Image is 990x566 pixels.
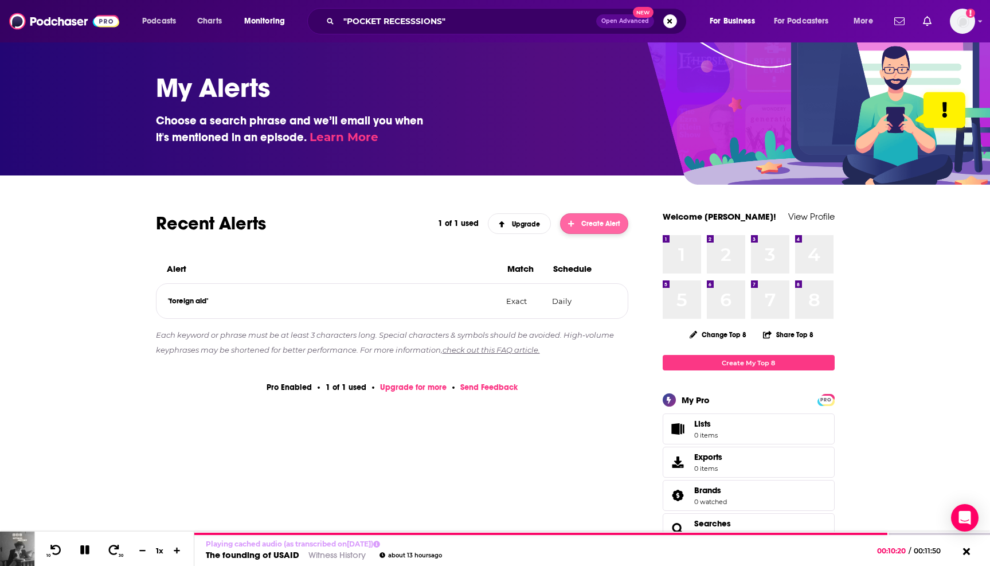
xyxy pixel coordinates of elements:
h2: Recent Alerts [156,212,429,235]
div: My Pro [682,395,710,405]
button: Change Top 8 [683,327,754,342]
a: Learn More [310,130,378,144]
h1: My Alerts [156,71,825,104]
a: Brands [667,487,690,503]
span: Upgrade [499,220,540,228]
a: Lists [663,413,835,444]
p: 1 of 1 used [326,382,366,392]
span: Lists [667,421,690,437]
button: 10 [44,544,66,558]
span: 00:10:20 [877,547,909,555]
span: For Podcasters [774,13,829,29]
div: Open Intercom Messenger [951,504,979,532]
button: Share Top 8 [762,323,814,346]
p: 1 of 1 used [438,218,479,228]
span: Monitoring [244,13,285,29]
p: Pro Enabled [267,382,312,392]
span: / [909,547,911,555]
span: Exports [694,452,722,462]
p: Each keyword or phrase must be at least 3 characters long. Special characters & symbols should be... [156,328,629,357]
button: open menu [134,12,191,30]
span: 0 items [694,431,718,439]
span: Charts [197,13,222,29]
span: Open Advanced [601,18,649,24]
span: Brands [694,485,721,495]
p: Exact [506,296,543,306]
div: 1 x [150,546,170,555]
span: Searches [663,513,835,544]
div: Search podcasts, credits, & more... [318,8,698,34]
h3: Alert [167,263,498,274]
span: Lists [694,419,718,429]
button: Open AdvancedNew [596,14,654,28]
a: Searches [667,521,690,537]
button: open menu [236,12,300,30]
span: For Business [710,13,755,29]
a: Upgrade [488,213,551,234]
button: Create Alert [560,213,629,234]
input: Search podcasts, credits, & more... [339,12,596,30]
span: 10 [46,553,50,558]
button: 30 [104,544,126,558]
p: "foreign aid" [168,296,498,306]
button: open menu [766,12,846,30]
h3: Match [507,263,544,274]
a: Upgrade for more [380,382,447,392]
span: More [854,13,873,29]
button: Show profile menu [950,9,975,34]
img: User Profile [950,9,975,34]
button: open menu [846,12,887,30]
a: Welcome [PERSON_NAME]! [663,211,776,222]
div: about 13 hours ago [379,552,442,559]
button: open menu [702,12,769,30]
span: 0 items [694,464,722,473]
a: Exports [663,447,835,478]
p: Daily [552,296,598,306]
a: Witness History [308,549,366,560]
span: Create Alert [568,220,620,228]
img: Podchaser - Follow, Share and Rate Podcasts [9,10,119,32]
a: Show notifications dropdown [890,11,909,31]
a: check out this FAQ article. [443,345,540,354]
h3: Choose a search phrase and we’ll email you when it's mentioned in an episode. [156,112,431,146]
span: Brands [663,480,835,511]
a: Charts [190,12,229,30]
span: Logged in as Christina1234 [950,9,975,34]
span: 00:11:50 [911,547,952,555]
a: The founding of USAID [206,549,299,560]
span: PRO [819,396,833,404]
span: Exports [667,454,690,470]
a: Create My Top 8 [663,355,835,370]
span: Podcasts [142,13,176,29]
a: View Profile [788,211,835,222]
svg: Add a profile image [966,9,975,18]
a: Brands [694,485,727,495]
h3: Schedule [553,263,599,274]
span: New [633,7,654,18]
a: 0 watched [694,498,727,506]
a: Show notifications dropdown [918,11,936,31]
span: Send Feedback [460,382,518,392]
p: Playing cached audio (as transcribed on [DATE] ) [206,540,442,548]
a: PRO [819,395,833,404]
span: 30 [119,553,123,558]
a: Searches [694,518,731,529]
span: Lists [694,419,711,429]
